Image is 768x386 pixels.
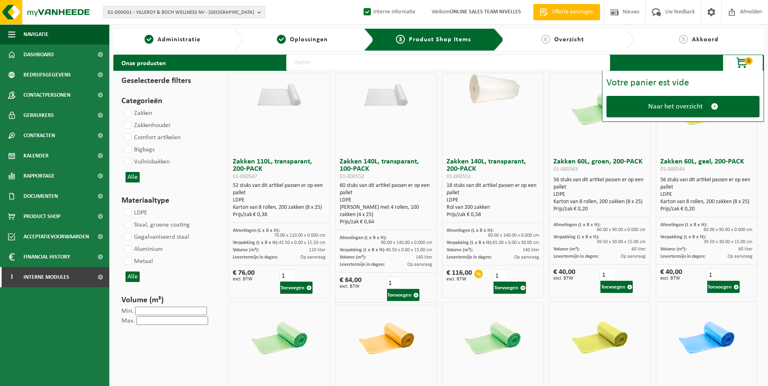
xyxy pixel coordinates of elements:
[23,227,89,247] span: Acceptatievoorwaarden
[233,211,325,218] div: Prijs/zak € 0,38
[117,35,227,45] a: 1Administratie
[396,35,405,44] span: 3
[660,158,744,173] font: Zakken 60L, geel, 200-PACK
[380,35,487,45] a: 3Product Shop Items
[432,9,521,15] font: Welkom
[704,240,753,244] span: 39.50 x 30.00 x 15.00 cm
[123,107,152,119] label: Zakken
[553,276,575,281] span: excl. BTW
[381,240,432,245] span: 90.00 x 140.00 x 0.000 cm
[553,166,578,172] span: 01-000543
[704,227,753,232] span: 60.00 x 90.00 x 0.000 cm
[123,231,189,243] label: Gegalvaniseerd staal
[409,36,471,43] span: Product Shop Items
[488,233,539,238] span: 90.00 x 140.00 x 0.000 cm
[553,158,642,173] font: Zakken 60L, groen, 200-PACK
[121,95,214,107] h3: Categorieën
[23,186,58,206] span: Documenten
[597,240,646,244] span: 39.50 x 30.00 x 15.00 cm
[533,4,600,20] a: Offerte aanvragen
[660,198,753,206] div: Karton van 8 rollen, 200 zakken (8 x 25)
[565,73,634,142] img: 01-000543
[660,223,707,227] span: Afmetingen (L x B x H):
[648,102,703,111] span: Naar het overzicht
[416,255,432,260] span: 140 liter
[233,255,278,260] span: Levertermijn in dagen:
[108,6,254,19] span: 01-000001 - VILLEROY & BOCH WELLNESS NV - [GEOGRAPHIC_DATA]
[738,247,753,252] span: 60 liter
[233,269,255,277] font: € 76,00
[123,255,153,267] label: Metaal
[233,174,257,180] span: 01-000547
[553,198,646,206] div: Karton van 8 rollen, 200 zakken (8 x 25)
[458,303,527,371] img: 01-000553
[407,262,432,267] span: Op aanvraag
[553,254,598,259] span: Levertermijn in dagen:
[247,35,357,45] a: 2Oplossingen
[553,191,646,198] div: LDPE
[660,254,705,259] span: Levertermijn in dagen:
[123,207,147,219] label: LDPE
[447,255,491,260] span: Levertermijn in dagen:
[660,268,682,276] font: € 40,00
[121,318,135,324] label: Max.
[447,248,473,252] span: Volume (m³):
[245,73,314,108] img: 01-000547
[121,195,214,207] h3: Materiaaltype
[745,57,753,65] span: 0
[550,8,596,16] span: Offerte aanvragen
[23,146,49,166] span: Kalender
[621,254,646,259] span: Op aanvraag
[660,235,706,240] span: Verpakking (L x B x H):
[233,240,279,245] span: Verpakking (L x B x H):
[553,206,646,213] div: Prijs/zak € 0,20
[692,36,719,43] span: Akkoord
[541,35,550,44] span: 4
[23,45,54,65] span: Dashboard
[660,166,685,172] span: 01-000544
[554,36,584,43] span: Overzicht
[493,269,506,282] input: 1
[447,211,539,218] div: Prijs/zak € 0,58
[447,240,492,245] span: Verpakking (L x B x H):
[723,55,763,71] button: 0
[523,248,539,252] span: 140 liter
[553,223,600,227] span: Afmetingen (L x B x H):
[728,254,753,259] span: Op aanvraag
[387,293,411,298] font: Toevoegen
[23,24,49,45] span: Navigatie
[660,206,753,213] div: Prijs/zak € 0,20
[340,174,364,180] span: 01-000552
[458,73,527,108] img: 01-000551
[23,267,69,287] span: Interne modules
[447,228,494,233] span: Afmetingen (L x B x H):
[123,219,190,231] label: Staal, groene coating
[233,204,325,211] div: Karton van 8 rollen, 200 zakken (8 x 25)
[340,158,419,180] font: Zakken 140L, transparant, 100-PACK
[121,75,214,87] h3: Geselecteerde filters
[706,269,720,281] input: 1
[600,269,613,281] input: 1
[233,197,325,204] div: LDPE
[340,235,387,240] span: Afmetingen (L x B x H):
[352,73,421,108] img: 01-000552
[113,55,174,71] h2: Onze producten
[707,281,740,293] button: Toevoegen
[123,131,181,144] label: Comfort artikelen
[340,182,430,196] font: 60 stuks van dit artikel passen er op een pallet
[126,172,140,182] button: Alle
[23,125,55,146] span: Contracten
[23,166,55,186] span: Rapportage
[447,269,472,277] font: € 116,00
[123,156,170,168] label: Vuilnisbakken
[121,294,214,306] h3: Volume (m³)
[309,248,325,252] span: 110 liter
[245,303,314,371] img: 01-000548
[340,248,385,252] span: Verpakking (L x B x H):
[447,204,539,211] div: Rol van 200 zakken
[23,85,70,105] span: Contactpersonen
[660,191,753,198] div: LDPE
[281,285,304,291] font: Toevoegen
[233,182,323,196] font: 52 stuks van dit artikel passen er op een pallet
[123,119,171,131] label: Zakkenhouder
